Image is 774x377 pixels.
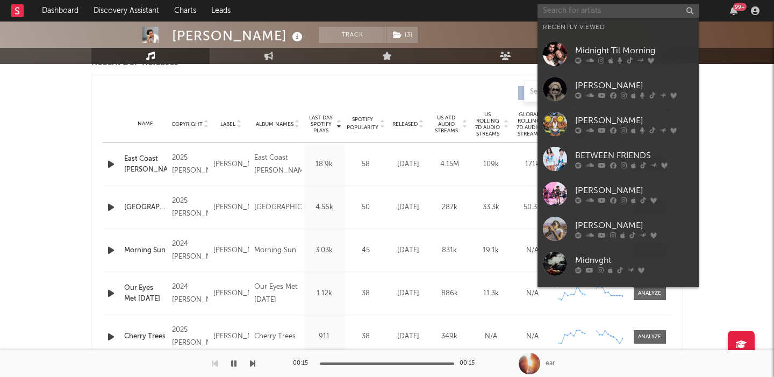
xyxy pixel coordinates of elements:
[432,115,461,134] span: US ATD Audio Streams
[537,211,699,246] a: [PERSON_NAME]
[575,219,693,232] div: [PERSON_NAME]
[514,245,550,256] div: N/A
[537,141,699,176] a: BETWEEN FRIENDS
[347,245,385,256] div: 45
[390,245,426,256] div: [DATE]
[514,288,550,299] div: N/A
[307,331,342,342] div: 911
[537,37,699,72] a: Midnight Til Morning
[514,111,544,137] span: Global Rolling 7D Audio Streams
[473,331,509,342] div: N/A
[220,121,235,127] span: Label
[733,3,747,11] div: 99 +
[514,159,550,170] div: 171k
[171,121,203,127] span: Copyright
[537,72,699,106] a: [PERSON_NAME]
[347,159,385,170] div: 58
[543,21,693,34] div: Recently Viewed
[293,357,314,370] div: 00:15
[575,149,693,162] div: BETWEEN FRIENDS
[254,330,296,343] div: Cherry Trees
[537,281,699,316] a: JamWayne
[514,202,550,213] div: 50.3k
[319,27,386,43] button: Track
[124,202,167,213] a: [GEOGRAPHIC_DATA]
[473,288,509,299] div: 11.3k
[124,154,167,175] a: East Coast [PERSON_NAME]
[347,288,385,299] div: 38
[537,176,699,211] a: [PERSON_NAME]
[390,331,426,342] div: [DATE]
[390,288,426,299] div: [DATE]
[307,245,342,256] div: 3.03k
[254,281,302,307] div: Our Eyes Met [DATE]
[213,201,249,214] div: [PERSON_NAME]
[172,152,207,177] div: 2025 [PERSON_NAME]
[254,244,296,257] div: Morning Sun
[392,121,418,127] span: Released
[575,44,693,57] div: Midnight Til Morning
[307,288,342,299] div: 1.12k
[124,120,167,128] div: Name
[575,79,693,92] div: [PERSON_NAME]
[575,114,693,127] div: [PERSON_NAME]
[390,159,426,170] div: [DATE]
[432,159,468,170] div: 4.15M
[473,202,509,213] div: 33.3k
[213,287,249,300] div: [PERSON_NAME]
[172,281,207,307] div: 2024 [PERSON_NAME]
[537,4,699,18] input: Search for artists
[473,245,509,256] div: 19.1k
[254,152,302,177] div: East Coast [PERSON_NAME]
[525,88,638,96] input: Search by song name or URL
[473,111,503,137] span: US Rolling 7D Audio Streams
[460,357,481,370] div: 00:15
[537,106,699,141] a: [PERSON_NAME]
[256,121,293,127] span: Album Names
[124,245,167,256] a: Morning Sun
[473,159,509,170] div: 109k
[307,115,335,134] span: Last Day Spotify Plays
[172,324,207,350] div: 2025 [PERSON_NAME]
[307,202,342,213] div: 4.56k
[172,27,305,45] div: [PERSON_NAME]
[172,195,207,220] div: 2025 [PERSON_NAME]
[514,331,550,342] div: N/A
[432,331,468,342] div: 349k
[213,330,249,343] div: [PERSON_NAME]
[124,331,167,342] a: Cherry Trees
[546,359,555,368] div: ear
[390,202,426,213] div: [DATE]
[254,201,302,214] div: [GEOGRAPHIC_DATA]
[347,202,385,213] div: 50
[386,27,418,43] button: (3)
[537,246,699,281] a: Midnvght
[386,27,418,43] span: ( 3 )
[730,6,737,15] button: 99+
[575,254,693,267] div: Midnvght
[575,184,693,197] div: [PERSON_NAME]
[124,283,167,304] a: Our Eyes Met [DATE]
[213,244,249,257] div: [PERSON_NAME]
[347,116,378,132] span: Spotify Popularity
[172,238,207,264] div: 2024 [PERSON_NAME]
[432,202,468,213] div: 287k
[213,158,249,171] div: [PERSON_NAME]
[307,159,342,170] div: 18.9k
[432,288,468,299] div: 886k
[347,331,385,342] div: 38
[432,245,468,256] div: 831k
